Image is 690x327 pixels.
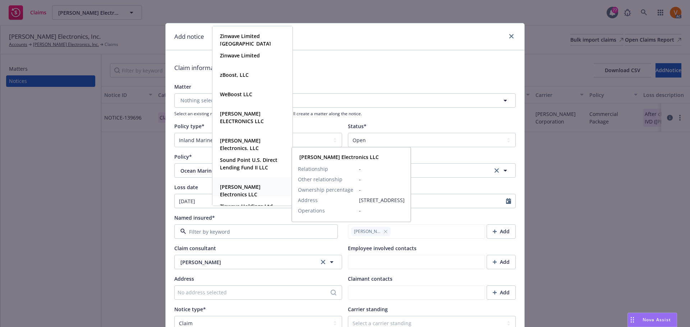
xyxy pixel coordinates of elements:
span: Employee involved contacts [348,245,417,252]
span: - [359,165,405,173]
strong: [PERSON_NAME] Electronics LLC [220,183,261,198]
div: Claim information [174,57,516,78]
span: Policy type* [174,123,204,130]
div: Claim information [174,57,225,78]
span: Ocean Marine / Cargo [180,167,469,174]
strong: Zinwave Limited [220,52,260,59]
span: - [359,176,405,183]
a: clear selection [319,258,327,266]
span: - [359,207,405,214]
span: Carrier standing [348,306,388,313]
div: No address selected [178,289,332,296]
input: MM/DD/YYYY [348,194,506,208]
span: Claimant contacts [348,275,392,282]
button: Ocean Marine / Cargoclear selection [174,163,516,178]
a: close [507,32,516,41]
button: No address selected [174,285,342,300]
span: Select an existing matter if it exists, if this field is empty, we'll create a matter along the n... [174,111,516,117]
span: Policy* [174,153,192,160]
div: Drag to move [628,313,637,327]
strong: zBoost, LLC [220,71,249,78]
svg: Calendar [506,198,511,204]
button: Add [487,255,516,269]
span: Named insured* [174,214,215,221]
button: Nova Assist [627,313,677,327]
h1: Add notice [174,32,204,41]
strong: Zinwave Limited [GEOGRAPHIC_DATA] [220,33,271,47]
strong: Sound Point U.S. Direct Lending Fund II LLC [220,157,277,171]
span: Nova Assist [643,317,671,323]
button: Add [487,224,516,239]
strong: [PERSON_NAME] Electronics, LLC [220,137,261,151]
span: - [359,186,405,193]
strong: Zinwave Holdings Ltd [220,203,273,210]
span: [STREET_ADDRESS] [359,196,405,204]
button: Nothing selected [174,93,516,108]
div: Add [493,255,510,269]
button: [PERSON_NAME]clear selection [174,255,342,269]
span: Nothing selected [180,97,221,104]
span: [PERSON_NAME] [180,258,313,266]
span: [PERSON_NAME] [354,228,381,235]
span: Address [174,275,194,282]
strong: WeBoost LLC [220,91,252,98]
svg: Search [331,290,336,295]
span: Loss date [174,184,198,191]
strong: [PERSON_NAME] Electronics LLC [299,154,379,160]
span: Matter [174,83,191,90]
input: MM/DD/YYYY [175,194,332,208]
a: clear selection [492,166,501,175]
span: Claim consultant [174,245,216,252]
div: Add [493,225,510,238]
div: Add [493,286,510,299]
span: Relationship [298,165,328,173]
strong: [PERSON_NAME] ELECTRONICS LLC [220,110,264,125]
span: Notice type* [174,306,206,313]
button: Add [487,285,516,300]
span: Status* [348,123,367,130]
input: Filter by keyword [186,228,323,235]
